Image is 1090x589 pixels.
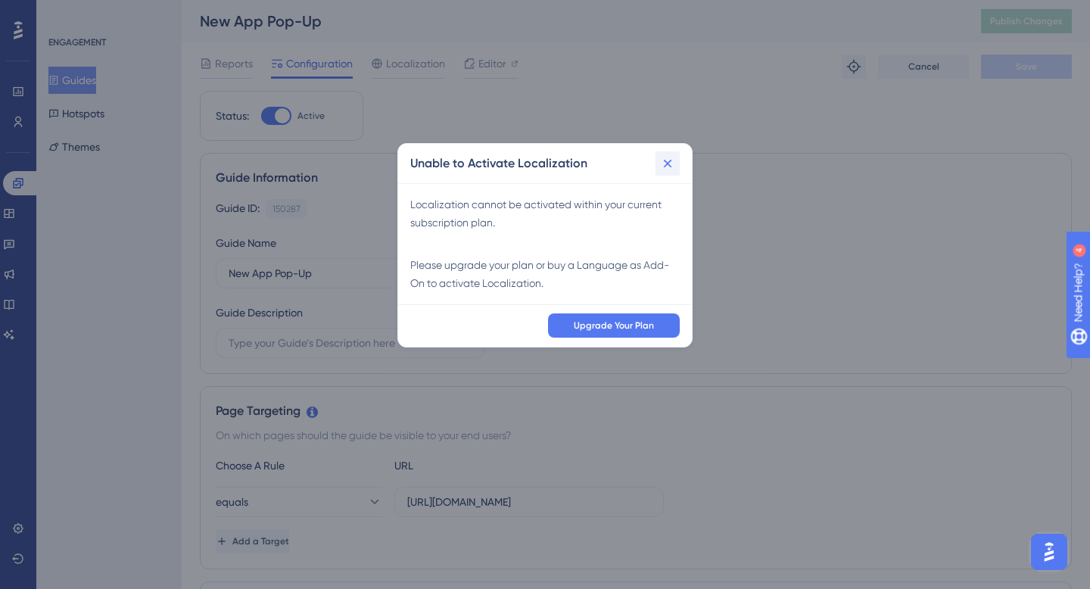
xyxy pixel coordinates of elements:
span: Upgrade Your Plan [574,319,654,332]
div: 4 [105,8,110,20]
div: Localization cannot be activated within your current subscription plan. [410,195,680,232]
iframe: UserGuiding AI Assistant Launcher [1026,529,1072,575]
span: Need Help? [36,4,95,22]
div: Please upgrade your plan or buy a Language as Add-On to activate Localization. [410,256,680,292]
h2: Unable to Activate Localization [410,154,587,173]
